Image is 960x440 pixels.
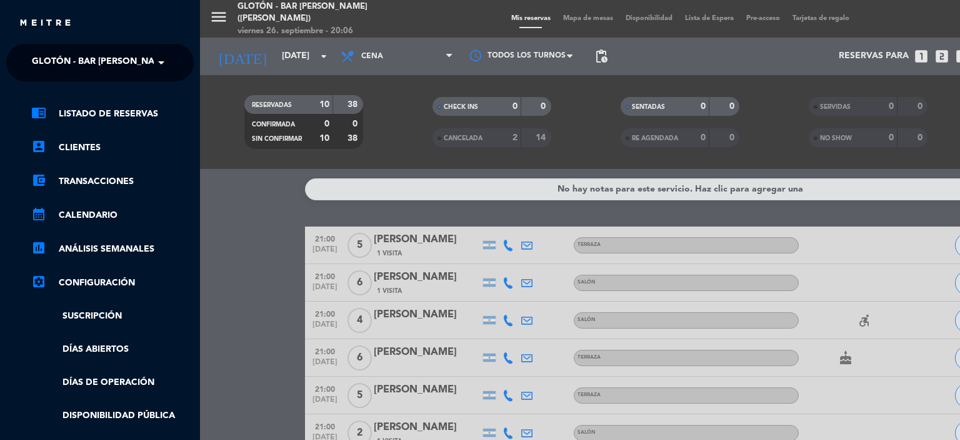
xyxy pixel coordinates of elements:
[31,275,194,290] a: Configuración
[31,174,194,189] a: account_balance_walletTransacciones
[31,240,46,255] i: assessment
[31,105,46,120] i: chrome_reader_mode
[31,173,46,188] i: account_balance_wallet
[31,409,194,423] a: Disponibilidad pública
[32,49,251,76] span: Glotón - Bar [PERSON_NAME] ([PERSON_NAME])
[19,19,72,28] img: MEITRE
[31,242,194,257] a: assessmentANÁLISIS SEMANALES
[31,140,194,155] a: account_boxClientes
[31,207,46,222] i: calendar_month
[31,106,194,121] a: chrome_reader_modeListado de Reservas
[31,376,194,390] a: Días de Operación
[31,309,194,324] a: Suscripción
[31,139,46,154] i: account_box
[31,274,46,289] i: settings_applications
[31,342,194,357] a: Días abiertos
[31,208,194,223] a: calendar_monthCalendario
